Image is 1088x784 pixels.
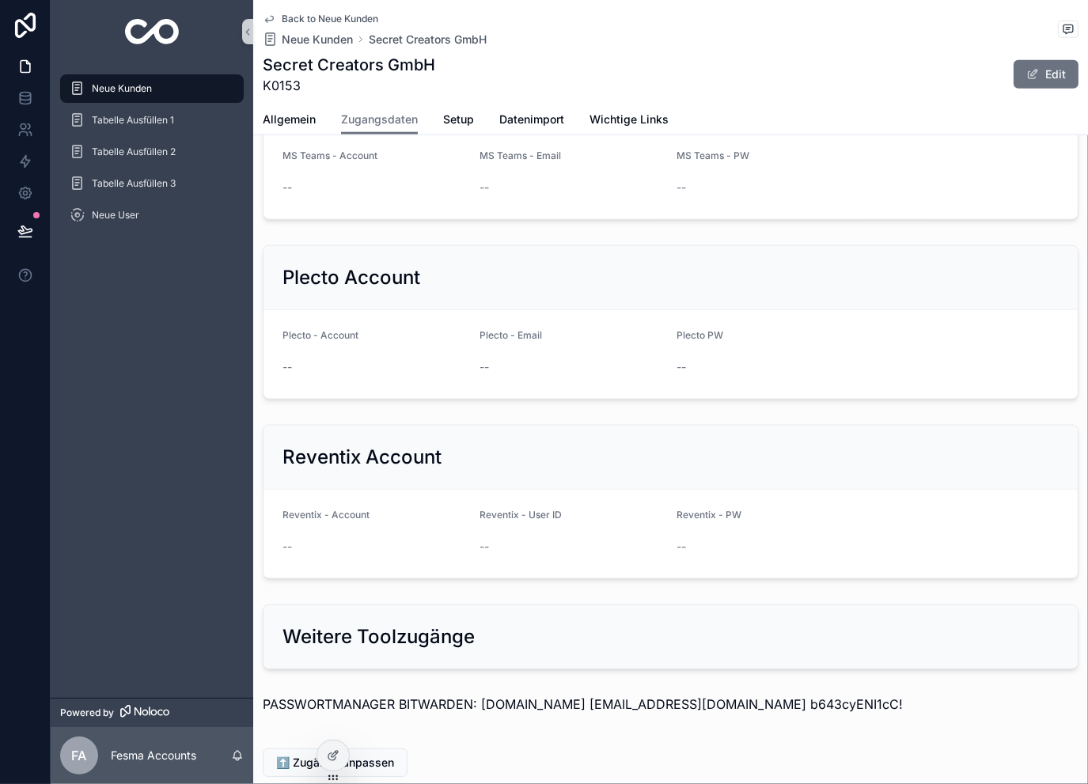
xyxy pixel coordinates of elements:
span: Datenimport [499,112,564,127]
span: Powered by [60,706,114,719]
h2: Plecto Account [282,265,420,290]
p: PASSWORTMANAGER BITWARDEN: [DOMAIN_NAME] [EMAIL_ADDRESS][DOMAIN_NAME] b643cyENI1cC! [263,695,1079,714]
span: Tabelle Ausfüllen 1 [92,114,174,127]
span: ⬆️ Zugänge anpassen [276,755,394,771]
span: Tabelle Ausfüllen 3 [92,177,176,190]
a: Allgemein [263,105,316,137]
span: Reventix - User ID [480,509,562,521]
p: Fesma Accounts [111,748,196,763]
span: Neue Kunden [92,82,152,95]
span: -- [480,180,489,195]
a: Neue Kunden [263,32,353,47]
img: App logo [125,19,180,44]
span: -- [282,180,292,195]
span: MS Teams - Email [480,150,561,161]
span: -- [677,180,687,195]
span: Back to Neue Kunden [282,13,378,25]
a: Neue Kunden [60,74,244,103]
a: Neue User [60,201,244,229]
button: ⬆️ Zugänge anpassen [263,748,408,777]
span: -- [677,539,687,555]
span: -- [282,539,292,555]
span: Neue Kunden [282,32,353,47]
span: Allgemein [263,112,316,127]
span: -- [480,359,489,375]
h2: Weitere Toolzugänge [282,624,475,650]
span: Reventix - PW [677,509,742,521]
span: MS Teams - Account [282,150,377,161]
span: Plecto - Email [480,329,542,341]
a: Setup [443,105,474,137]
span: Setup [443,112,474,127]
span: Wichtige Links [589,112,669,127]
div: scrollable content [51,63,253,250]
span: MS Teams - PW [677,150,750,161]
span: FA [72,746,87,765]
span: -- [480,539,489,555]
span: K0153 [263,76,435,95]
span: -- [282,359,292,375]
span: Reventix - Account [282,509,370,521]
a: Zugangsdaten [341,105,418,135]
span: Zugangsdaten [341,112,418,127]
button: Edit [1014,60,1079,89]
h1: Secret Creators GmbH [263,54,435,76]
a: Datenimport [499,105,564,137]
a: Tabelle Ausfüllen 1 [60,106,244,134]
a: Powered by [51,698,253,727]
a: Secret Creators GmbH [369,32,487,47]
a: Tabelle Ausfüllen 3 [60,169,244,198]
span: -- [677,359,687,375]
span: Neue User [92,209,139,222]
h2: Reventix Account [282,445,442,470]
span: Tabelle Ausfüllen 2 [92,146,176,158]
a: Tabelle Ausfüllen 2 [60,138,244,166]
span: Plecto - Account [282,329,358,341]
span: Plecto PW [677,329,724,341]
a: Back to Neue Kunden [263,13,378,25]
a: Wichtige Links [589,105,669,137]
